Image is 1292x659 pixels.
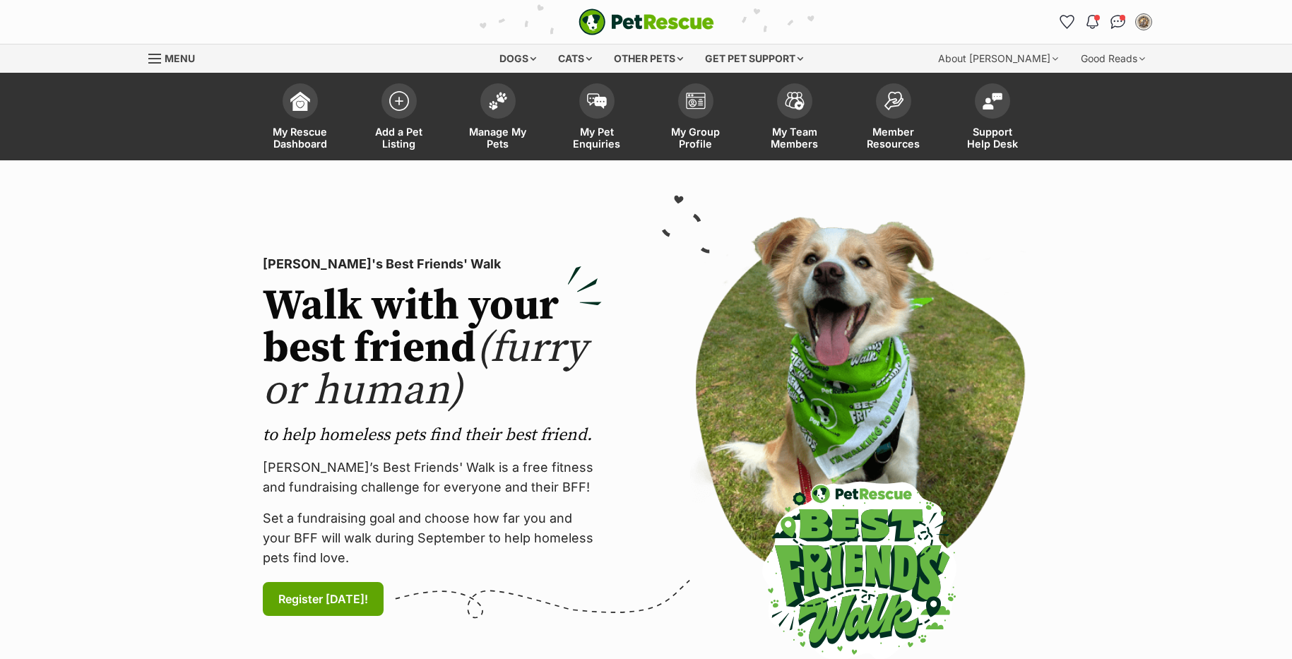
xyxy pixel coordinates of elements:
[862,126,925,150] span: Member Resources
[263,582,384,616] a: Register [DATE]!
[490,44,546,73] div: Dogs
[367,126,431,150] span: Add a Pet Listing
[587,93,607,109] img: pet-enquiries-icon-7e3ad2cf08bfb03b45e93fb7055b45f3efa6380592205ae92323e6603595dc1f.svg
[263,424,602,446] p: to help homeless pets find their best friend.
[263,458,602,497] p: [PERSON_NAME]’s Best Friends' Walk is a free fitness and fundraising challenge for everyone and t...
[983,93,1002,109] img: help-desk-icon-fdf02630f3aa405de69fd3d07c3f3aa587a6932b1a1747fa1d2bba05be0121f9.svg
[1086,15,1098,29] img: notifications-46538b983faf8c2785f20acdc204bb7945ddae34d4c08c2a6579f10ce5e182be.svg
[844,76,943,160] a: Member Resources
[1071,44,1155,73] div: Good Reads
[290,91,310,111] img: dashboard-icon-eb2f2d2d3e046f16d808141f083e7271f6b2e854fb5c12c21221c1fb7104beca.svg
[547,76,646,160] a: My Pet Enquiries
[263,285,602,412] h2: Walk with your best friend
[449,76,547,160] a: Manage My Pets
[928,44,1068,73] div: About [PERSON_NAME]
[548,44,602,73] div: Cats
[785,92,805,110] img: team-members-icon-5396bd8760b3fe7c0b43da4ab00e1e3bb1a5d9ba89233759b79545d2d3fc5d0d.svg
[263,322,587,417] span: (furry or human)
[961,126,1024,150] span: Support Help Desk
[763,126,826,150] span: My Team Members
[745,76,844,160] a: My Team Members
[686,93,706,109] img: group-profile-icon-3fa3cf56718a62981997c0bc7e787c4b2cf8bcc04b72c1350f741eb67cf2f40e.svg
[1110,15,1125,29] img: chat-41dd97257d64d25036548639549fe6c8038ab92f7586957e7f3b1b290dea8141.svg
[251,76,350,160] a: My Rescue Dashboard
[1132,11,1155,33] button: My account
[1107,11,1130,33] a: Conversations
[263,509,602,568] p: Set a fundraising goal and choose how far you and your BFF will walk during September to help hom...
[695,44,813,73] div: Get pet support
[646,76,745,160] a: My Group Profile
[884,91,903,110] img: member-resources-icon-8e73f808a243e03378d46382f2149f9095a855e16c252ad45f914b54edf8863c.svg
[278,590,368,607] span: Register [DATE]!
[943,76,1042,160] a: Support Help Desk
[579,8,714,35] a: PetRescue
[389,91,409,111] img: add-pet-listing-icon-0afa8454b4691262ce3f59096e99ab1cd57d4a30225e0717b998d2c9b9846f56.svg
[263,254,602,274] p: [PERSON_NAME]'s Best Friends' Walk
[488,92,508,110] img: manage-my-pets-icon-02211641906a0b7f246fdf0571729dbe1e7629f14944591b6c1af311fb30b64b.svg
[350,76,449,160] a: Add a Pet Listing
[268,126,332,150] span: My Rescue Dashboard
[1137,15,1151,29] img: Rocky Roads Rescue profile pic
[1056,11,1155,33] ul: Account quick links
[565,126,629,150] span: My Pet Enquiries
[604,44,693,73] div: Other pets
[579,8,714,35] img: logo-e224e6f780fb5917bec1dbf3a21bbac754714ae5b6737aabdf751b685950b380.svg
[1081,11,1104,33] button: Notifications
[1056,11,1079,33] a: Favourites
[148,44,205,70] a: Menu
[664,126,728,150] span: My Group Profile
[165,52,195,64] span: Menu
[466,126,530,150] span: Manage My Pets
